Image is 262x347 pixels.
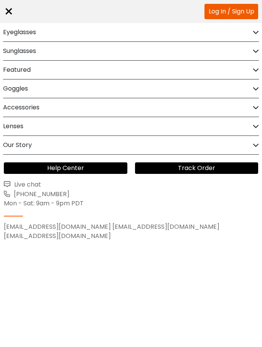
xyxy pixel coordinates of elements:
a: [PHONE_NUMBER] [4,189,258,199]
a: Help Center [4,162,127,174]
a: Track Order [135,162,259,174]
h2: Sunglasses [3,42,36,60]
h2: Eyeglasses [3,23,36,41]
h2: Lenses [3,117,23,135]
h2: Goggles [3,79,28,98]
span: [PHONE_NUMBER] [12,190,69,198]
h2: Accessories [3,98,40,117]
a: [EMAIL_ADDRESS][DOMAIN_NAME] [4,222,111,231]
h2: Our Story [3,136,32,154]
div: Mon - Sat: 9am - 9pm PDT [4,199,258,208]
a: [EMAIL_ADDRESS][DOMAIN_NAME] [112,222,219,231]
span: Live chat [12,180,41,189]
a: [EMAIL_ADDRESS][DOMAIN_NAME] [4,231,111,241]
h2: Featured [3,61,31,79]
a: Log In / Sign Up [204,4,258,19]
